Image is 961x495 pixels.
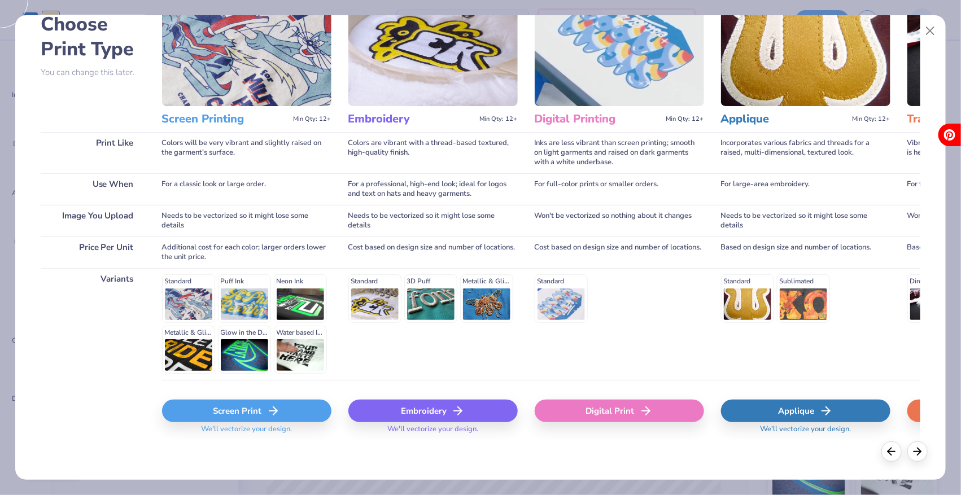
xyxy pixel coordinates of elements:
[162,400,331,422] div: Screen Print
[480,115,518,123] span: Min Qty: 12+
[348,112,475,126] h3: Embroidery
[920,20,941,42] button: Close
[535,400,704,422] div: Digital Print
[162,132,331,173] div: Colors will be very vibrant and slightly raised on the garment's surface.
[41,68,145,77] p: You can change this later.
[535,236,704,268] div: Cost based on design size and number of locations.
[41,205,145,236] div: Image You Upload
[348,205,518,236] div: Needs to be vectorized so it might lose some details
[755,424,855,441] span: We'll vectorize your design.
[348,132,518,173] div: Colors are vibrant with a thread-based textured, high-quality finish.
[162,112,289,126] h3: Screen Printing
[162,173,331,205] div: For a classic look or large order.
[721,173,890,205] div: For large-area embroidery.
[41,236,145,268] div: Price Per Unit
[535,132,704,173] div: Inks are less vibrant than screen printing; smooth on light garments and raised on dark garments ...
[162,205,331,236] div: Needs to be vectorized so it might lose some details
[721,400,890,422] div: Applique
[348,173,518,205] div: For a professional, high-end look; ideal for logos and text on hats and heavy garments.
[535,112,662,126] h3: Digital Printing
[162,236,331,268] div: Additional cost for each color; larger orders lower the unit price.
[535,173,704,205] div: For full-color prints or smaller orders.
[721,236,890,268] div: Based on design size and number of locations.
[41,12,145,62] h2: Choose Print Type
[348,236,518,268] div: Cost based on design size and number of locations.
[348,400,518,422] div: Embroidery
[721,205,890,236] div: Needs to be vectorized so it might lose some details
[853,115,890,123] span: Min Qty: 12+
[41,173,145,205] div: Use When
[721,132,890,173] div: Incorporates various fabrics and threads for a raised, multi-dimensional, textured look.
[666,115,704,123] span: Min Qty: 12+
[41,132,145,173] div: Print Like
[41,268,145,380] div: Variants
[535,205,704,236] div: Won't be vectorized so nothing about it changes
[196,424,296,441] span: We'll vectorize your design.
[294,115,331,123] span: Min Qty: 12+
[383,424,483,441] span: We'll vectorize your design.
[721,112,848,126] h3: Applique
